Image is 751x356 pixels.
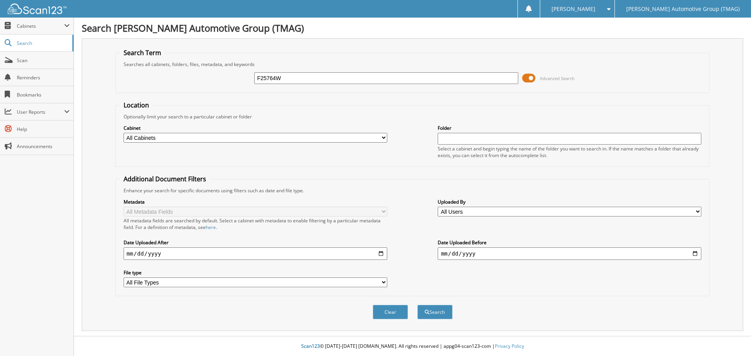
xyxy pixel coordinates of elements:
[17,23,64,29] span: Cabinets
[124,239,387,246] label: Date Uploaded After
[495,343,524,349] a: Privacy Policy
[120,61,706,68] div: Searches all cabinets, folders, files, metadata, and keywords
[17,40,68,47] span: Search
[17,109,64,115] span: User Reports
[82,21,743,34] h1: Search [PERSON_NAME] Automotive Group (TMAG)
[373,305,408,319] button: Clear
[124,269,387,276] label: File type
[120,187,706,194] div: Enhance your search for specific documents using filters such as date and file type.
[120,48,165,57] legend: Search Term
[124,125,387,131] label: Cabinet
[120,101,153,109] legend: Location
[124,199,387,205] label: Metadata
[438,199,701,205] label: Uploaded By
[74,337,751,356] div: © [DATE]-[DATE] [DOMAIN_NAME]. All rights reserved | appg04-scan123-com |
[124,247,387,260] input: start
[17,57,70,64] span: Scan
[17,91,70,98] span: Bookmarks
[301,343,320,349] span: Scan123
[417,305,453,319] button: Search
[438,125,701,131] label: Folder
[124,217,387,231] div: All metadata fields are searched by default. Select a cabinet with metadata to enable filtering b...
[438,239,701,246] label: Date Uploaded Before
[626,7,740,11] span: [PERSON_NAME] Automotive Group (TMAG)
[438,145,701,159] div: Select a cabinet and begin typing the name of the folder you want to search in. If the name match...
[120,113,706,120] div: Optionally limit your search to a particular cabinet or folder
[8,4,66,14] img: scan123-logo-white.svg
[552,7,595,11] span: [PERSON_NAME]
[206,224,216,231] a: here
[17,74,70,81] span: Reminders
[712,318,751,356] iframe: Chat Widget
[17,126,70,132] span: Help
[540,75,575,81] span: Advanced Search
[438,247,701,260] input: end
[120,175,210,183] legend: Additional Document Filters
[17,143,70,150] span: Announcements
